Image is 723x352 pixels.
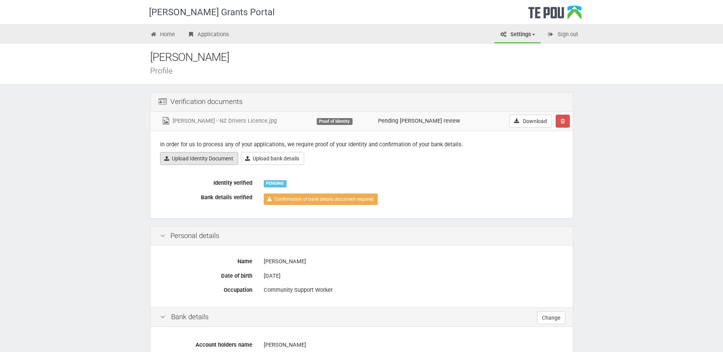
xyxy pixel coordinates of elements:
[151,227,573,246] div: Personal details
[154,176,258,187] label: Identity verified
[154,269,258,280] label: Date of birth
[494,27,541,43] a: Settings
[264,283,563,297] div: Community Support Worker
[264,269,563,283] div: [DATE]
[264,255,563,268] div: [PERSON_NAME]
[264,194,378,205] a: Confirmation of bank details document required
[144,27,181,43] a: Home
[160,152,238,165] a: Upload Identity Document
[375,112,487,131] td: Pending [PERSON_NAME] review
[264,338,563,352] div: [PERSON_NAME]
[317,118,353,125] div: Proof of Identity
[542,27,584,43] a: Sign out
[154,338,258,349] label: Account holders name
[264,180,287,187] div: PENDING
[160,141,563,149] p: In order for us to process any of your applications, we require proof of your identity and confir...
[537,311,565,324] a: Change
[154,283,258,294] label: Occupation
[509,115,552,128] a: Download
[154,255,258,266] label: Name
[154,191,258,202] label: Bank details verified
[161,117,277,124] a: [PERSON_NAME] - NZ Drivers Licence.jpg
[181,27,235,43] a: Applications
[150,67,585,75] div: Profile
[150,49,585,66] div: [PERSON_NAME]
[151,307,573,327] div: Bank details
[241,152,304,165] a: Upload bank details
[151,93,573,112] div: Verification documents
[528,5,582,24] div: Te Pou Logo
